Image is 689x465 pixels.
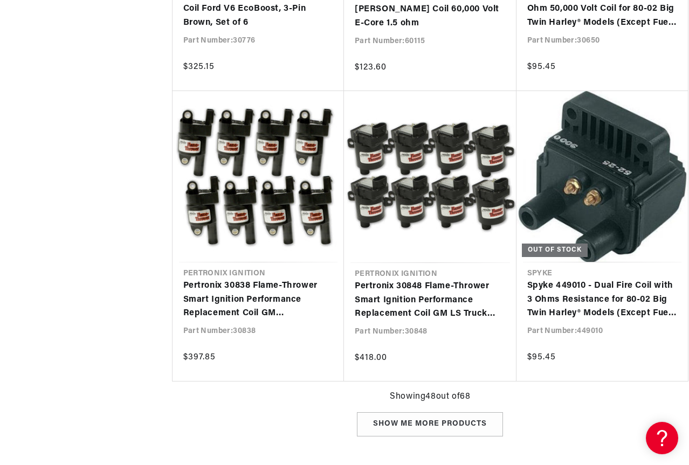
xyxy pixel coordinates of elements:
[355,280,506,321] a: Pertronix 30848 Flame-Thrower Smart Ignition Performance Replacement Coil GM LS Truck Engines set...
[527,279,678,321] a: Spyke 449010 - Dual Fire Coil with 3 Ohms Resistance for 80-02 Big Twin Harley® Models (Except Fu...
[390,390,470,404] span: Showing 48 out of 68
[183,279,334,321] a: Pertronix 30838 Flame-Thrower Smart Ignition Performance Replacement Coil GM LS2/LS3/LS7 Engines ...
[357,412,503,436] div: Show me more products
